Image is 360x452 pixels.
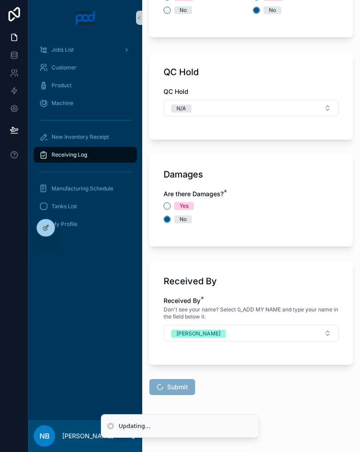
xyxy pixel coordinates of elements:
[164,275,217,287] h1: Received By
[52,203,77,210] span: Tanks List
[180,6,187,14] div: No
[119,422,151,431] div: Updating...
[164,190,224,198] span: Are there Damages?
[164,297,200,304] span: Received By
[34,181,137,197] a: Manufacturing Schedule
[34,95,137,111] a: Machine
[52,46,74,53] span: Jobs List
[269,6,276,14] div: No
[34,77,137,93] a: Product
[164,100,339,117] button: Select Button
[52,64,76,71] span: Customer
[34,42,137,58] a: Jobs List
[52,133,109,141] span: New Inventory Receipt
[52,82,72,89] span: Product
[164,325,339,342] button: Select Button
[34,60,137,76] a: Customer
[75,11,96,25] img: App logo
[164,306,339,320] span: Don't see your name? Select 0_ADD MY NAME and type your name in the field below it.
[180,215,187,223] div: No
[164,168,203,181] h1: Damages
[164,66,199,78] h1: QC Hold
[40,431,50,441] span: NB
[34,147,137,163] a: Receiving Log
[52,221,77,228] span: My Profile
[52,185,113,192] span: Manufacturing Schedule
[62,432,113,440] p: [PERSON_NAME]
[164,88,188,95] span: QC Hold
[34,198,137,214] a: Tanks List
[52,100,73,107] span: Machine
[28,36,142,244] div: scrollable content
[180,202,188,210] div: Yes
[176,330,220,338] div: [PERSON_NAME]
[34,216,137,232] a: My Profile
[52,151,87,158] span: Receiving Log
[34,129,137,145] a: New Inventory Receipt
[176,105,186,113] div: N/A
